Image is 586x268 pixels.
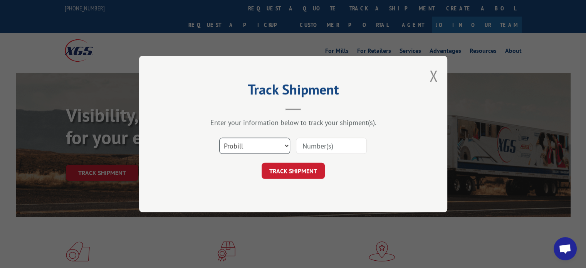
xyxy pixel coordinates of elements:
[178,84,409,99] h2: Track Shipment
[262,163,325,179] button: TRACK SHIPMENT
[178,118,409,127] div: Enter your information below to track your shipment(s).
[429,66,438,86] button: Close modal
[296,138,367,154] input: Number(s)
[554,237,577,260] div: Open chat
